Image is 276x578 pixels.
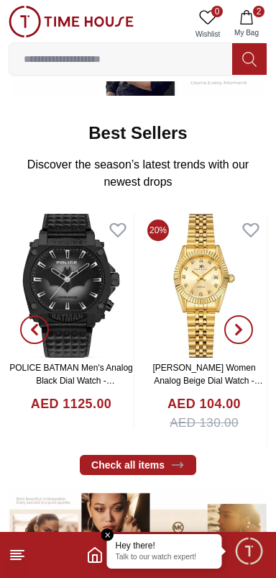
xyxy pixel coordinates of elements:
img: ... [9,6,134,37]
a: 0Wishlist [190,6,226,42]
a: Home [86,546,103,564]
button: 2My Bag [226,6,267,42]
div: Hey there! [116,540,213,551]
span: My Bag [229,27,264,38]
span: Wishlist [190,29,226,40]
span: 2 [253,6,264,17]
div: Chat Widget [234,536,265,567]
em: Close tooltip [101,528,114,541]
span: 0 [211,6,223,17]
h4: AED 1125.00 [31,394,111,414]
h2: Best Sellers [88,122,187,145]
a: [PERSON_NAME] Women Analog Beige Dial Watch - K22536-GBGC [152,363,262,399]
p: Talk to our watch expert! [116,553,213,563]
img: Kenneth Scott Women Analog Beige Dial Watch - K22536-GBGC [142,214,267,358]
span: 20% [147,220,169,241]
span: AED 130.00 [170,414,239,433]
a: POLICE BATMAN Men's Analog Black Dial Watch - PEWGD0022601 [9,363,132,399]
h4: AED 104.00 [167,394,241,414]
a: Check all items [80,455,196,475]
img: POLICE BATMAN Men's Analog Black Dial Watch - PEWGD0022601 [9,214,134,358]
p: Discover the season’s latest trends with our newest drops [20,156,256,191]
